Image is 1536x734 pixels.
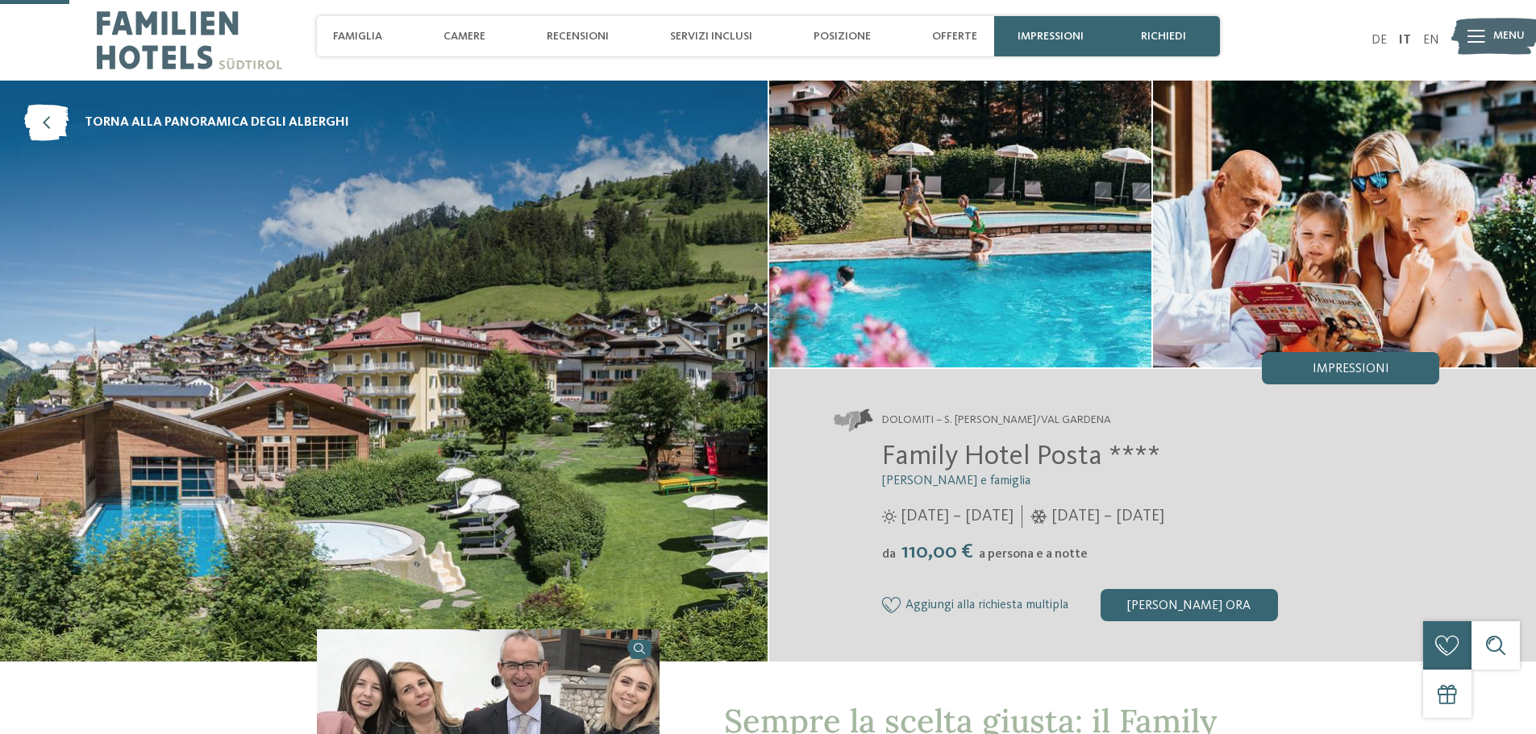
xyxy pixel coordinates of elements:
[882,548,896,561] span: da
[882,509,897,524] i: Orari d'apertura estate
[1313,363,1389,375] span: Impressioni
[1493,28,1525,44] span: Menu
[24,105,349,141] a: torna alla panoramica degli alberghi
[1372,34,1387,47] a: DE
[882,475,1030,487] span: [PERSON_NAME] e famiglia
[1051,505,1164,528] span: [DATE] – [DATE]
[901,505,1014,528] span: [DATE] – [DATE]
[882,413,1111,429] span: Dolomiti – S. [PERSON_NAME]/Val Gardena
[897,541,977,562] span: 110,00 €
[769,81,1152,367] img: Family hotel in Val Gardena: un luogo speciale
[979,548,1088,561] span: a persona e a notte
[905,599,1068,613] span: Aggiungi alla richiesta multipla
[1030,509,1047,524] i: Orari d'apertura inverno
[1423,34,1439,47] a: EN
[1101,589,1278,621] div: [PERSON_NAME] ora
[882,442,1160,471] span: Family Hotel Posta ****
[1153,81,1536,367] img: Family hotel in Val Gardena: un luogo speciale
[85,114,349,131] span: torna alla panoramica degli alberghi
[1399,34,1411,47] a: IT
